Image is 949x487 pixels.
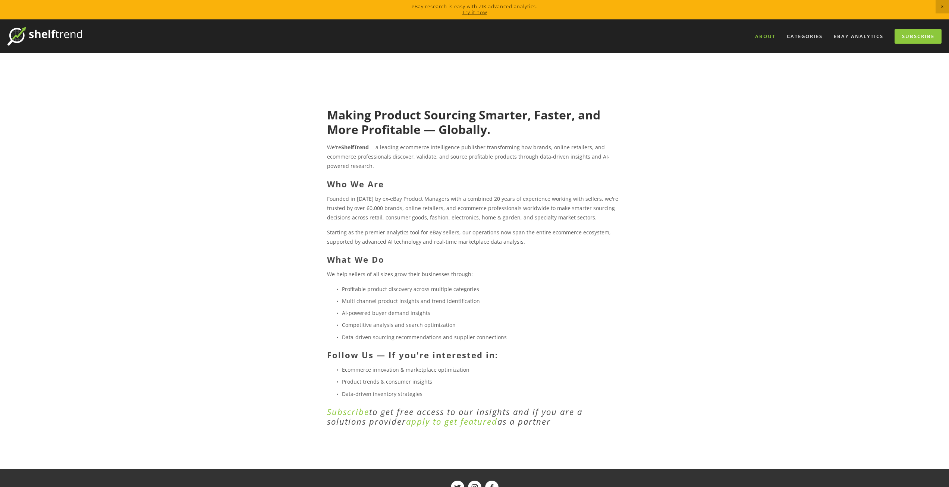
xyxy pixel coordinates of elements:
p: Ecommerce innovation & marketplace optimization [342,365,622,374]
a: Subscribe [327,406,369,417]
a: Subscribe [895,29,942,44]
strong: Making Product Sourcing Smarter, Faster, and More Profitable — Globally. [327,107,603,137]
p: AI-powered buyer demand insights [342,308,622,318]
strong: ShelfTrend [341,144,369,151]
p: Starting as the premier analytics tool for eBay sellers, our operations now span the entire ecomm... [327,228,622,246]
img: ShelfTrend [7,27,82,46]
p: Competitive analysis and search optimization [342,320,622,330]
p: Data-driven sourcing recommendations and supplier connections [342,333,622,342]
strong: Who We Are [327,178,384,190]
p: We help sellers of all sizes grow their businesses through: [327,269,622,279]
em: as a partner [497,416,551,427]
p: Product trends & consumer insights [342,377,622,386]
strong: What We Do [327,254,384,265]
a: Try it now [462,9,487,16]
div: Categories [782,30,827,43]
p: Multi channel product insights and trend identification [342,296,622,306]
strong: Follow Us — If you're interested in: [327,349,498,360]
p: Founded in [DATE] by ex-eBay Product Managers with a combined 20 years of experience working with... [327,194,622,222]
a: apply to get featured [406,416,497,427]
a: eBay Analytics [829,30,888,43]
p: We're — a leading ecommerce intelligence publisher transforming how brands, online retailers, and... [327,143,622,171]
p: Data-driven inventory strategies [342,389,622,399]
em: to get free access to our insights and if you are a solutions provider [327,406,585,427]
p: Profitable product discovery across multiple categories [342,284,622,294]
a: About [750,30,780,43]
